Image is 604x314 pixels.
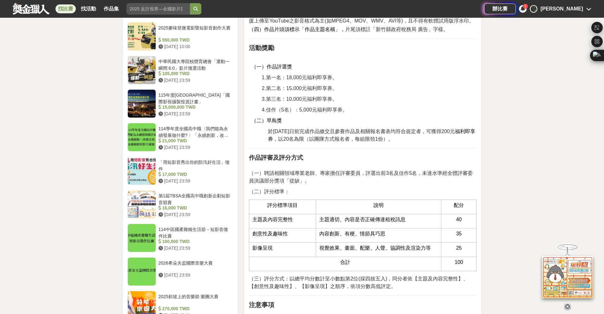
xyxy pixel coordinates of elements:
[127,22,233,51] a: 2025麥味登微電影暨短影音創作大賽 550,000 TWD [DATE] 10:00
[524,4,526,8] span: 1
[268,129,475,142] span: 福利即享券
[273,136,393,142] span: ，以20名為限（以團隊方式報名者，每組限領1份）。
[159,58,231,70] div: 中華民國大專院校體育總會「運動一瞬間 6.0」影片徵選活動
[159,77,231,84] div: [DATE] 23:59
[249,10,474,23] span: 以可支援上傳至YouTube之影音格式為主(如MPEG4、MOV、WMV、AVI等)，且不得有軟體試用版浮水印。
[262,86,337,91] span: 2.第二名：15,000元福利即享券。
[127,157,233,185] a: 「用短影音秀出你的防汛好生活」徵件 17,000 TWD [DATE] 23:59
[262,107,347,112] span: 4.佳作（5名）：5,000元福利即享券。
[159,159,231,171] div: 「用短影音秀出你的防汛好生活」徵件
[159,43,231,50] div: [DATE] 10:00
[55,4,76,13] a: 找比賽
[319,231,385,236] span: 內容創新、有梗、情節具巧思
[159,205,231,211] div: 16,000 TWD
[159,260,231,272] div: 2026希朵夫盃國際音樂大賽
[159,138,231,144] div: 21,000 TWD
[127,257,233,286] a: 2026希朵夫盃國際音樂大賽 [DATE] 23:59
[127,56,233,84] a: 中華民國大專院校體育總會「運動一瞬間 6.0」影片徵選活動 105,000 TWD [DATE] 23:59
[319,217,406,222] span: 主題適切、內容是否正確傳達租稅訊息
[454,202,464,208] span: 配分
[159,305,231,312] div: 270,000 TWD
[268,129,455,134] span: 於[DATE]日前完成作品繳交且參賽作品及相關報名書表均符合規定者，可獲得200元
[530,5,537,13] div: 藍
[159,25,231,37] div: 2025麥味登微電影暨短影音創作大賽
[249,44,274,51] strong: 活動獎勵
[159,70,231,77] div: 105,000 TWD
[159,171,231,178] div: 17,000 TWD
[159,111,231,117] div: [DATE] 23:59
[159,178,231,184] div: [DATE] 23:59
[251,64,292,69] span: （一）作品評選獎
[542,256,593,298] img: d2146d9a-e6f6-4337-9592-8cefde37ba6b.png
[249,189,289,194] span: （二）評分標準：
[159,104,231,111] div: 15,000,000 TWD
[159,226,231,238] div: 114中區國產雜糧生活節－短影音徵件比賽
[262,96,337,102] span: 3.第三名：10,000元福利即享券。
[249,154,303,161] strong: 作品評審及評分方式
[127,89,233,118] a: 115年度[GEOGRAPHIC_DATA]「國際影視攝製投資計畫」 15,000,000 TWD [DATE] 23:59
[159,211,231,218] div: [DATE] 23:59
[249,276,468,289] span: （三）評分方式：以總平均分數計至小數點第2位(採四捨五入)，同分者依【主題及內容完整性】、【創意性及趣味性】、【影像呈現】之順序，依項分數高低評定。
[249,170,473,183] span: （一）聘請相關領域專業老師、專家擔任評審委員，評選出前3名及佳作5名，未達水準經全體評審委員決議部分獎項「從缺」。
[127,224,233,252] a: 114中區國產雜糧生活節－短影音徵件比賽 100,000 TWD [DATE] 23:59
[159,245,231,252] div: [DATE] 23:59
[340,260,350,265] span: 合計
[159,125,231,138] div: 114學年度全國高中職〈我們能為永續發展做什麼? 〉「永續創新，改變未來」永續創新短影片競賽
[484,3,516,14] a: 辦比賽
[159,293,231,305] div: 2025斜坡上的音樂節 樂團大賽
[541,5,583,13] div: [PERSON_NAME]
[127,190,233,219] a: 第1屆TBSA全國高中職創新企劃短影音競賽 16,000 TWD [DATE] 23:59
[249,301,274,308] strong: 注意事項
[456,231,462,236] span: 35
[159,144,231,151] div: [DATE] 23:59
[345,27,448,32] span: 片尾須標註「新竹縣政府稅務局 廣告」字樣。
[267,202,298,208] span: 評分標準項目
[101,4,121,13] a: 作品集
[78,4,99,13] a: 找活動
[455,260,463,265] span: 100
[252,231,288,236] span: 創意性及趣味性
[252,245,273,251] span: 影像呈現
[373,202,384,208] span: 說明
[251,118,282,123] span: （二）早鳥獎
[249,27,345,32] span: （四）作品片頭須標示「作品主題名稱」，
[159,238,231,245] div: 100,000 TWD
[159,193,231,205] div: 第1屆TBSA全國高中職創新企劃短影音競賽
[127,3,190,15] input: 2025 反詐視界—全國影片競賽
[127,123,233,151] a: 114學年度全國高中職〈我們能為永續發展做什麼? 〉「永續創新，改變未來」永續創新短影片競賽 21,000 TWD [DATE] 23:59
[319,245,431,251] span: 視覺效果、畫面、配樂、人聲、協調性及渲染力等
[159,92,231,104] div: 115年度[GEOGRAPHIC_DATA]「國際影視攝製投資計畫」
[262,75,337,80] span: 1.第一名：18,000元福利即享券。
[456,217,462,222] span: 40
[159,272,231,279] div: [DATE] 23:59
[159,37,231,43] div: 550,000 TWD
[456,245,462,251] span: 25
[252,217,293,222] span: 主題及內容完整性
